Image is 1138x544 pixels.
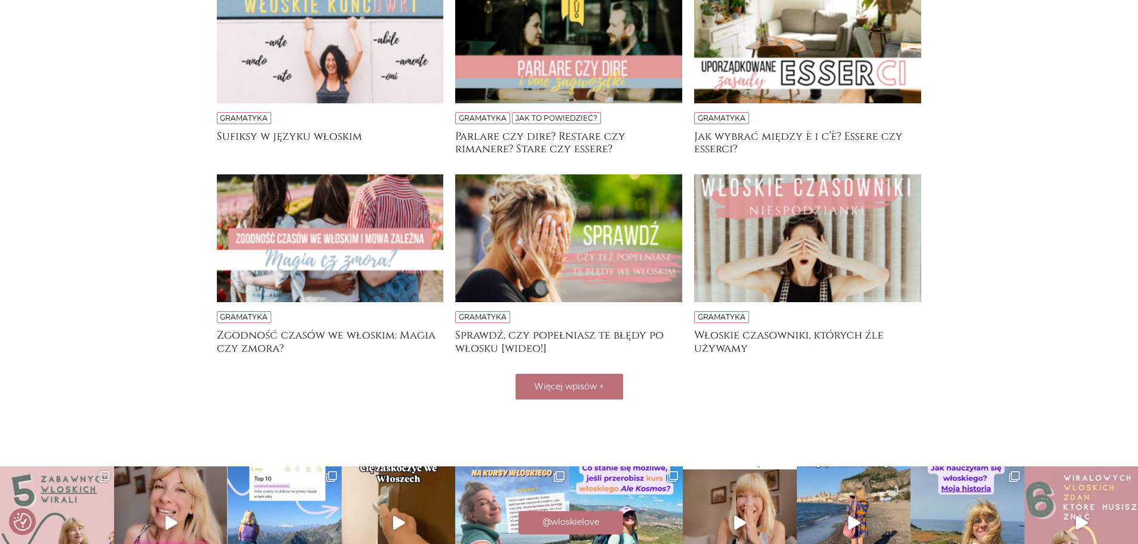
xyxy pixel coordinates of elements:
button: Preferencje co do zgód [14,513,32,531]
span: @wloskielove [542,517,599,527]
a: Gramatyka [220,113,268,122]
a: Gramatyka [459,113,507,122]
a: Parlare czy dire? Restare czy rimanere? Stare czy essere? [455,130,682,154]
svg: Clone [554,471,565,482]
svg: Play [848,516,860,530]
svg: Clone [99,471,109,482]
a: Zgodność czasów we włoskim: Magia czy zmora? [217,329,444,353]
a: Instagram @wloskielove [519,511,623,534]
svg: Play [1076,516,1088,530]
svg: Play [165,516,177,530]
svg: Clone [667,471,678,482]
svg: Play [734,516,746,530]
a: Gramatyka [698,312,746,321]
span: Więcej wpisów [534,381,597,392]
img: Revisit consent button [14,513,32,531]
a: Gramatyka [459,312,507,321]
a: Włoskie czasowniki, których źle używamy [694,329,921,353]
button: Więcej wpisów + [516,374,623,399]
a: Jak to powiedzieć? [516,113,597,122]
span: + [599,381,604,392]
a: Gramatyka [220,312,268,321]
a: Sufiksy w języku włoskim [217,130,444,154]
a: Jak wybrać między è i c’è? Essere czy esserci? [694,130,921,154]
a: Sprawdź, czy popełniasz te błędy po włosku [wideo!] [455,329,682,353]
svg: Clone [326,471,337,482]
a: Gramatyka [698,113,746,122]
svg: Play [393,516,405,530]
svg: Clone [1009,471,1020,482]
